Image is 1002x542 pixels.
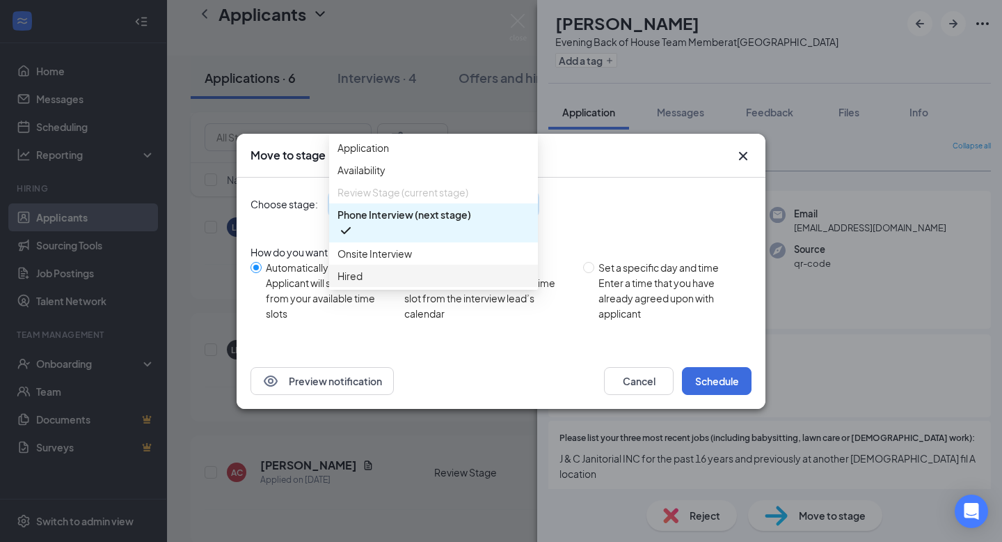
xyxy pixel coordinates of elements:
[682,367,751,395] button: Schedule
[337,207,471,222] span: Phone Interview (next stage)
[250,367,394,395] button: EyePreview notification
[735,148,751,164] button: Close
[266,275,378,321] div: Applicant will select from your available time slots
[337,140,389,155] span: Application
[598,260,740,275] div: Set a specific day and time
[404,275,572,321] div: Choose an available day and time slot from the interview lead’s calendar
[598,275,740,321] div: Enter a time that you have already agreed upon with applicant
[250,245,751,260] div: How do you want to schedule time with the applicant?
[735,148,751,164] svg: Cross
[337,162,385,178] span: Availability
[337,246,412,261] span: Onsite Interview
[337,185,468,200] span: Review Stage (current stage)
[250,148,326,163] h3: Move to stage
[955,495,988,528] div: Open Intercom Messenger
[266,260,378,275] div: Automatically
[250,196,318,212] span: Choose stage:
[337,268,363,284] span: Hired
[337,222,354,239] svg: Checkmark
[262,373,279,389] svg: Eye
[604,367,674,395] button: Cancel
